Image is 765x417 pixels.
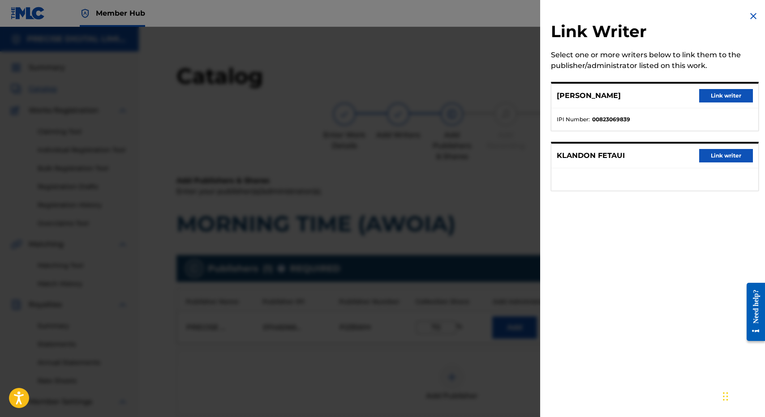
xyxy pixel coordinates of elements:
p: [PERSON_NAME] [557,90,621,101]
img: Top Rightsholder [80,8,90,19]
div: Drag [723,383,728,410]
strong: 00823069839 [592,115,630,123]
iframe: Resource Center [740,276,765,348]
img: MLC Logo [11,7,45,20]
p: KLANDON FETAUI [557,150,625,161]
span: IPI Number : [557,115,590,123]
button: Link writer [699,89,753,102]
div: Select one or more writers below to link them to the publisher/administrator listed on this work. [551,50,759,71]
button: Link writer [699,149,753,162]
span: Member Hub [96,8,145,18]
iframe: Chat Widget [720,374,765,417]
h2: Link Writer [551,21,759,44]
